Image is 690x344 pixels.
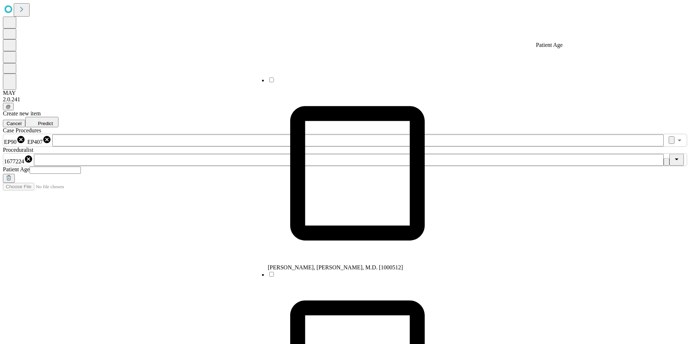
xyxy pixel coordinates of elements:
span: Patient Age [3,166,30,172]
span: EP407 [27,139,43,145]
button: Open [674,135,685,145]
div: EP407 [27,135,52,145]
button: Close [669,154,684,166]
div: EP90 [4,135,25,145]
span: Cancel [6,121,22,126]
button: Clear [664,158,669,166]
button: Predict [25,117,58,127]
div: MAY [3,90,687,96]
button: @ [3,103,14,110]
button: Cancel [3,120,25,127]
button: Clear [669,136,674,144]
span: Predict [38,121,53,126]
span: Scheduled Procedure [3,127,41,133]
div: 2.0.241 [3,96,687,103]
div: Patient Age [536,42,563,48]
span: EP90 [4,139,17,145]
div: 1677224 [4,155,33,165]
span: Proceduralist [3,147,33,153]
span: Create new item [3,110,41,116]
span: @ [6,104,11,109]
span: 1677224 [4,158,24,164]
span: [PERSON_NAME], [PERSON_NAME], M.D. [1000512] [268,264,403,270]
